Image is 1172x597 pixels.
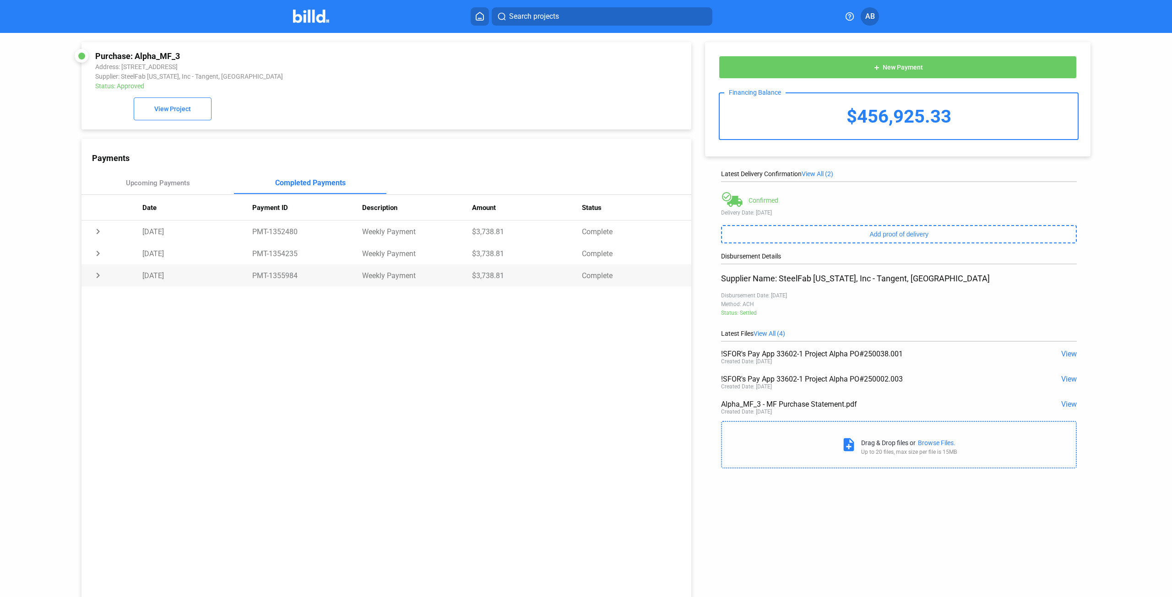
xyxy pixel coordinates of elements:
[721,358,772,365] div: Created Date: [DATE]
[721,400,1005,409] div: Alpha_MF_3 - MF Purchase Statement.pdf
[95,73,561,80] div: Supplier: SteelFab [US_STATE], Inc - Tangent, [GEOGRAPHIC_DATA]
[582,221,692,242] td: Complete
[293,10,329,23] img: Billd Company Logo
[154,106,191,113] span: View Project
[870,231,928,238] span: Add proof of delivery
[252,221,362,242] td: PMT-1352480
[721,225,1077,243] button: Add proof of delivery
[252,195,362,221] th: Payment ID
[472,221,582,242] td: $3,738.81
[721,375,1005,383] div: !SFOR's Pay App 33602-1 Project Alpha PO#250002.003
[252,264,362,286] td: PMT-1355984
[95,63,561,70] div: Address: [STREET_ADDRESS]
[142,264,252,286] td: [DATE]
[721,409,772,415] div: Created Date: [DATE]
[492,7,712,26] button: Search projects
[749,197,778,204] div: Confirmed
[472,242,582,264] td: $3,738.81
[1061,375,1077,383] span: View
[362,264,472,286] td: Weekly Payment
[724,89,786,96] div: Financing Balance
[721,253,1077,260] div: Disbursement Details
[362,242,472,264] td: Weekly Payment
[142,242,252,264] td: [DATE]
[721,170,1077,177] div: Latest Delivery Confirmation
[472,195,582,221] th: Amount
[721,350,1005,358] div: !SFOR's Pay App 33602-1 Project Alpha PO#250038.001
[721,292,1077,299] div: Disbursement Date: [DATE]
[754,330,785,337] span: View All (4)
[883,64,923,71] span: New Payment
[582,264,692,286] td: Complete
[362,195,472,221] th: Description
[142,195,252,221] th: Date
[275,178,346,187] div: Completed Payments
[721,274,1077,283] div: Supplier Name: SteelFab [US_STATE], Inc - Tangent, [GEOGRAPHIC_DATA]
[721,310,1077,316] div: Status: Settled
[134,97,212,120] button: View Project
[719,56,1077,79] button: New Payment
[861,7,879,26] button: AB
[142,221,252,242] td: [DATE]
[721,301,1077,307] div: Method: ACH
[720,93,1078,139] div: $456,925.33
[721,210,1077,216] div: Delivery Date: [DATE]
[252,242,362,264] td: PMT-1354235
[802,170,833,177] span: View All (2)
[582,242,692,264] td: Complete
[861,449,957,455] div: Up to 20 files, max size per file is 15MB
[1061,350,1077,358] span: View
[472,264,582,286] td: $3,738.81
[865,11,875,22] span: AB
[126,179,190,187] div: Upcoming Payments
[92,153,691,163] div: Payments
[918,439,955,446] div: Browse Files.
[95,82,561,90] div: Status: Approved
[95,51,561,61] div: Purchase: Alpha_MF_3
[362,221,472,242] td: Weekly Payment
[861,439,916,446] div: Drag & Drop files or
[841,437,857,452] mat-icon: note_add
[1061,400,1077,409] span: View
[721,330,1077,337] div: Latest Files
[582,195,692,221] th: Status
[509,11,559,22] span: Search projects
[721,383,772,390] div: Created Date: [DATE]
[873,64,880,71] mat-icon: add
